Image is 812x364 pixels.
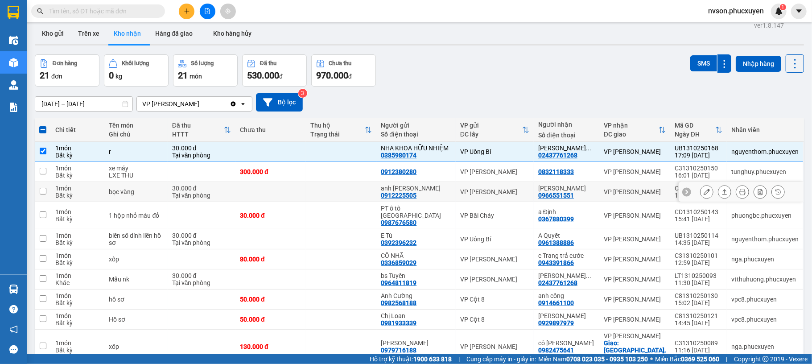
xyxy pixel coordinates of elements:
[109,316,163,323] div: Hồ sơ
[604,332,666,339] div: VP [PERSON_NAME]
[795,7,803,15] span: caret-down
[701,5,771,17] span: nvson.phucxuyen
[260,60,276,66] div: Đã thu
[240,126,301,133] div: Chưa thu
[240,343,301,350] div: 130.000 đ
[4,26,90,58] span: Gửi hàng [GEOGRAPHIC_DATA]: Hotline:
[604,256,666,263] div: VP [PERSON_NAME]
[538,319,574,327] div: 0929897979
[9,285,18,294] img: warehouse-icon
[35,97,132,111] input: Select a date range.
[675,259,722,266] div: 12:59 [DATE]
[731,343,799,350] div: nga.phucxuyen
[55,252,100,259] div: 1 món
[35,23,71,44] button: Kho gửi
[538,259,574,266] div: 0943391866
[458,354,460,364] span: |
[538,208,595,215] div: a Định
[240,316,301,323] div: 50.000 đ
[675,165,722,172] div: C31310250150
[675,339,722,347] div: C31310250089
[225,8,231,14] span: aim
[247,70,279,81] span: 530.000
[168,118,235,142] th: Toggle SortBy
[604,168,666,175] div: VP [PERSON_NAME]
[173,54,238,87] button: Số lượng21món
[381,339,451,347] div: C Hương
[107,23,148,44] button: Kho nhận
[55,215,100,223] div: Bất kỳ
[538,252,595,259] div: c Trang trả cước
[675,185,722,192] div: C31310250146
[675,292,722,299] div: C81310250130
[55,152,100,159] div: Bất kỳ
[381,131,451,138] div: Số điện thoại
[604,276,666,283] div: VP [PERSON_NAME]
[566,356,648,363] strong: 0708 023 035 - 0935 103 250
[213,30,251,37] span: Kho hàng hủy
[690,55,717,71] button: SMS
[381,347,416,354] div: 0979716188
[348,73,352,80] span: đ
[538,339,595,347] div: cô Phong
[460,296,529,303] div: VP Cột 8
[109,172,163,179] div: LXE THU
[791,4,807,19] button: caret-down
[184,8,190,14] span: plus
[109,165,163,172] div: xe máy
[731,296,799,303] div: vpc8.phucxuyen
[538,215,574,223] div: 0367880399
[675,192,722,199] div: 15:55 [DATE]
[604,131,659,138] div: ĐC giao
[460,316,529,323] div: VP Cột 8
[781,4,784,10] span: 1
[9,345,18,354] span: message
[381,122,451,129] div: Người gửi
[675,279,722,286] div: 11:30 [DATE]
[538,185,595,192] div: Anh Nam
[675,172,722,179] div: 16:01 [DATE]
[55,165,100,172] div: 1 món
[675,208,722,215] div: CD1310250143
[310,131,365,138] div: Trạng thái
[9,4,84,24] strong: Công ty TNHH Phúc Xuyên
[9,58,18,67] img: warehouse-icon
[675,252,722,259] div: C31310250101
[675,299,722,306] div: 15:02 [DATE]
[381,145,451,152] div: NHA KHOA HỮU NHIỆM
[122,60,149,66] div: Khối lượng
[104,54,169,87] button: Khối lượng0kg
[780,4,786,10] sup: 1
[204,8,210,14] span: file-add
[675,232,722,239] div: UB1310250114
[109,188,163,195] div: bọc vàng
[538,279,577,286] div: 02437761268
[381,219,416,226] div: 0987676580
[55,272,100,279] div: 1 món
[763,356,769,362] span: copyright
[109,276,163,283] div: Mẫu nk
[381,232,451,239] div: E Tú
[172,192,231,199] div: Tại văn phòng
[370,354,452,364] span: Hỗ trợ kỹ thuật:
[460,131,522,138] div: ĐC lấy
[381,168,416,175] div: 0912380280
[675,239,722,246] div: 14:35 [DATE]
[279,73,283,80] span: đ
[460,236,529,243] div: VP Uông Bí
[731,212,799,219] div: phuongbc.phucxuyen
[675,319,722,327] div: 14:45 [DATE]
[460,256,529,263] div: VP [PERSON_NAME]
[586,145,591,152] span: ...
[49,6,154,16] input: Tìm tên, số ĐT hoặc mã đơn
[8,6,19,19] img: logo-vxr
[220,4,236,19] button: aim
[381,259,416,266] div: 0336859029
[190,73,202,80] span: món
[736,56,781,72] button: Nhập hàng
[675,122,715,129] div: Mã GD
[40,70,49,81] span: 21
[675,215,722,223] div: 15:41 [DATE]
[538,132,595,139] div: Số điện thoại
[172,131,224,138] div: HTTT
